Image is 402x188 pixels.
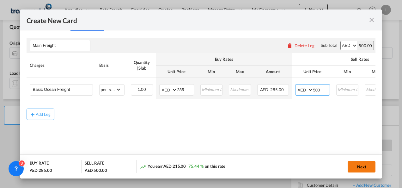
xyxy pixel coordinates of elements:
md-icon: icon-close fg-AAA8AD m-0 pointer [368,16,375,24]
th: Unit Price [156,66,197,78]
div: AED 500.00 [85,167,107,173]
div: Basis [99,62,125,68]
input: Leg Name [33,41,90,50]
button: Next [348,161,375,172]
th: Min [333,66,362,78]
md-icon: icon-plus md-link-fg s20 [29,111,36,117]
div: AED 285.00 [30,167,52,173]
span: AED 215.00 [163,164,186,169]
input: Minimum Amount [201,85,222,94]
th: Amount [254,66,292,78]
button: Add Leg [27,109,54,120]
input: Maximum Amount [365,85,387,94]
md-dialog: Create New Card ... [20,9,382,179]
input: 500 [313,85,330,94]
div: Delete Leg [295,43,314,48]
div: Sub Total [321,42,337,48]
th: Max [362,66,390,78]
input: Charge Name [33,85,93,94]
md-icon: icon-trending-up [140,164,146,170]
input: Minimum Amount [337,85,358,94]
div: SELL RATE [85,160,104,167]
span: AED [260,87,270,92]
th: Unit Price [292,66,333,78]
div: Buy Rates [159,56,289,62]
span: 285.00 [270,87,283,92]
div: Add Leg [36,112,51,116]
div: Create New Card [27,16,368,24]
select: per_shipment [100,85,121,95]
div: Quantity | Slab [131,60,153,71]
button: Delete Leg [287,43,314,48]
md-icon: icon-delete [287,42,293,49]
input: 285 [177,85,194,94]
div: Charges [30,62,93,68]
span: 75.44 % [188,164,203,169]
span: 1.00 [137,87,146,92]
th: Max [226,66,254,78]
th: Min [197,66,226,78]
input: Maximum Amount [229,85,251,94]
div: You earn on this rate [140,163,225,170]
div: 500.00 [357,41,374,50]
div: BUY RATE [30,160,49,167]
md-input-container: Basic Ocean Freight [30,85,93,94]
